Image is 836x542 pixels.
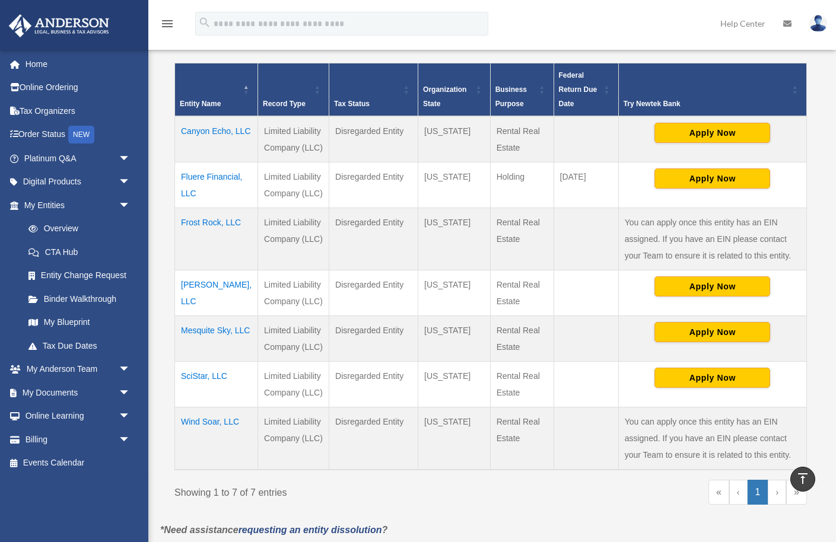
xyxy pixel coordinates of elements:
[490,270,554,316] td: Rental Real Estate
[418,63,491,117] th: Organization State: Activate to sort
[329,316,418,362] td: Disregarded Entity
[8,170,148,194] a: Digital Productsarrow_drop_down
[8,99,148,123] a: Tax Organizers
[175,362,258,407] td: SciStar, LLC
[708,480,729,505] a: First
[495,85,527,108] span: Business Purpose
[490,63,554,117] th: Business Purpose: Activate to sort
[654,368,770,388] button: Apply Now
[119,358,142,382] span: arrow_drop_down
[8,146,148,170] a: Platinum Q&Aarrow_drop_down
[175,162,258,208] td: Fluere Financial, LLC
[418,316,491,362] td: [US_STATE]
[175,407,258,470] td: Wind Soar, LLC
[175,208,258,270] td: Frost Rock, LLC
[8,381,148,404] a: My Documentsarrow_drop_down
[175,270,258,316] td: [PERSON_NAME], LLC
[160,21,174,31] a: menu
[160,525,387,535] em: *Need assistance ?
[8,193,142,217] a: My Entitiesarrow_drop_down
[8,76,148,100] a: Online Ordering
[119,193,142,218] span: arrow_drop_down
[418,362,491,407] td: [US_STATE]
[119,404,142,429] span: arrow_drop_down
[654,276,770,296] button: Apply Now
[490,362,554,407] td: Rental Real Estate
[8,404,148,428] a: Online Learningarrow_drop_down
[119,170,142,195] span: arrow_drop_down
[618,63,806,117] th: Try Newtek Bank : Activate to sort
[180,100,221,108] span: Entity Name
[329,162,418,208] td: Disregarded Entity
[329,208,418,270] td: Disregarded Entity
[17,264,142,288] a: Entity Change Request
[258,270,329,316] td: Limited Liability Company (LLC)
[559,71,597,108] span: Federal Return Due Date
[418,208,491,270] td: [US_STATE]
[490,162,554,208] td: Holding
[418,407,491,470] td: [US_STATE]
[17,217,136,241] a: Overview
[258,162,329,208] td: Limited Liability Company (LLC)
[554,63,618,117] th: Federal Return Due Date: Activate to sort
[490,316,554,362] td: Rental Real Estate
[174,480,482,501] div: Showing 1 to 7 of 7 entries
[8,451,148,475] a: Events Calendar
[258,316,329,362] td: Limited Liability Company (LLC)
[5,14,113,37] img: Anderson Advisors Platinum Portal
[418,116,491,162] td: [US_STATE]
[8,52,148,76] a: Home
[329,270,418,316] td: Disregarded Entity
[796,471,810,486] i: vertical_align_top
[334,100,370,108] span: Tax Status
[329,116,418,162] td: Disregarded Entity
[809,15,827,32] img: User Pic
[175,63,258,117] th: Entity Name: Activate to invert sorting
[654,123,770,143] button: Apply Now
[119,428,142,452] span: arrow_drop_down
[618,407,806,470] td: You can apply once this entity has an EIN assigned. If you have an EIN please contact your Team t...
[160,17,174,31] i: menu
[418,162,491,208] td: [US_STATE]
[490,116,554,162] td: Rental Real Estate
[239,525,382,535] a: requesting an entity dissolution
[490,208,554,270] td: Rental Real Estate
[258,407,329,470] td: Limited Liability Company (LLC)
[263,100,306,108] span: Record Type
[68,126,94,144] div: NEW
[618,208,806,270] td: You can apply once this entity has an EIN assigned. If you have an EIN please contact your Team t...
[624,97,789,111] div: Try Newtek Bank
[258,362,329,407] td: Limited Liability Company (LLC)
[17,334,142,358] a: Tax Due Dates
[258,208,329,270] td: Limited Liability Company (LLC)
[554,162,618,208] td: [DATE]
[119,146,142,171] span: arrow_drop_down
[790,467,815,492] a: vertical_align_top
[17,311,142,334] a: My Blueprint
[329,63,418,117] th: Tax Status: Activate to sort
[17,287,142,311] a: Binder Walkthrough
[258,63,329,117] th: Record Type: Activate to sort
[119,381,142,405] span: arrow_drop_down
[8,358,148,381] a: My Anderson Teamarrow_drop_down
[8,123,148,147] a: Order StatusNEW
[258,116,329,162] td: Limited Liability Company (LLC)
[198,16,211,29] i: search
[17,240,142,264] a: CTA Hub
[654,168,770,189] button: Apply Now
[329,407,418,470] td: Disregarded Entity
[654,322,770,342] button: Apply Now
[8,428,148,451] a: Billingarrow_drop_down
[175,116,258,162] td: Canyon Echo, LLC
[423,85,466,108] span: Organization State
[490,407,554,470] td: Rental Real Estate
[329,362,418,407] td: Disregarded Entity
[418,270,491,316] td: [US_STATE]
[175,316,258,362] td: Mesquite Sky, LLC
